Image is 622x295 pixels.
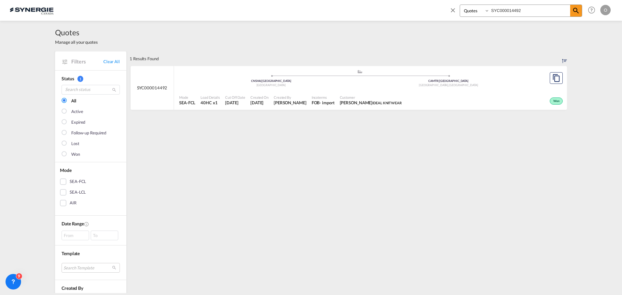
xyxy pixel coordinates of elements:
div: SEA-FCL [70,178,86,185]
span: SYC000014492 [137,85,167,91]
md-checkbox: AIR [60,200,121,206]
div: AIR [70,200,76,206]
div: Sort by: Created On [562,51,567,66]
span: CNSHA [GEOGRAPHIC_DATA] [251,79,291,83]
div: Follow-up Required [71,130,106,136]
span: [GEOGRAPHIC_DATA] [419,83,449,87]
span: Created By [274,95,306,100]
span: Quotes [55,27,98,38]
div: O [600,5,611,15]
div: Won [71,151,80,158]
span: Filters [71,58,103,65]
input: Enter Quotation Number [490,5,570,16]
span: Rosa Ho [274,100,306,106]
span: Customer [340,95,402,100]
div: Expired [71,119,85,126]
span: Created On [250,95,269,100]
md-icon: icon-close [449,6,456,14]
div: - import [319,100,334,106]
span: CAMTR [GEOGRAPHIC_DATA] [428,79,468,83]
div: Lost [71,141,79,147]
div: All [71,98,76,104]
span: Manage all your quotes [55,39,98,45]
span: , [448,83,449,87]
div: FOB import [312,100,335,106]
div: To [91,231,118,240]
span: Incoterms [312,95,335,100]
div: Active [71,108,83,115]
span: Mode [60,167,72,173]
span: icon-close [449,5,460,20]
span: icon-magnify [570,5,582,17]
span: 40HC x 1 [201,100,220,106]
span: [GEOGRAPHIC_DATA] [449,83,478,87]
span: Status [62,76,74,81]
input: Search status [62,85,120,95]
span: Help [586,5,597,16]
md-checkbox: SEA-LCL [60,189,121,196]
div: FOB [312,100,320,106]
span: Cut Off Date [225,95,245,100]
span: [GEOGRAPHIC_DATA] [257,83,286,87]
span: Won [553,99,561,104]
span: IDEAL KNITWEAR [372,101,402,105]
div: From [62,231,89,240]
span: | [438,79,439,83]
md-checkbox: SEA-FCL [60,178,121,185]
span: FRANCA ALBANO IDEAL KNITWEAR [340,100,402,106]
md-icon: assets/icons/custom/ship-fill.svg [356,70,364,73]
md-icon: icon-magnify [572,7,580,15]
span: Created By [62,285,83,291]
span: From To [62,231,120,240]
div: Status 1 [62,75,120,82]
div: 1 Results Found [130,51,159,66]
div: SEA-LCL [70,189,86,196]
md-icon: Created On [84,221,89,227]
span: SEA-FCL [179,100,195,106]
md-icon: icon-magnify [112,87,117,92]
a: Clear All [103,59,120,64]
span: Mode [179,95,195,100]
img: 1f56c880d42311ef80fc7dca854c8e59.png [10,3,53,17]
span: 1 [77,76,83,82]
div: SYC000014492 assets/icons/custom/ship-fill.svgassets/icons/custom/roll-o-plane.svgOriginShanghai ... [131,66,567,110]
span: 3 Sep 2025 [225,100,245,106]
md-icon: assets/icons/custom/copyQuote.svg [552,74,560,82]
span: Load Details [201,95,220,100]
button: Copy Quote [550,72,563,84]
div: Help [586,5,600,16]
span: Date Range [62,221,84,226]
span: Template [62,251,80,256]
span: | [261,79,262,83]
span: 3 Sep 2025 [250,100,269,106]
div: Won [550,97,563,105]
